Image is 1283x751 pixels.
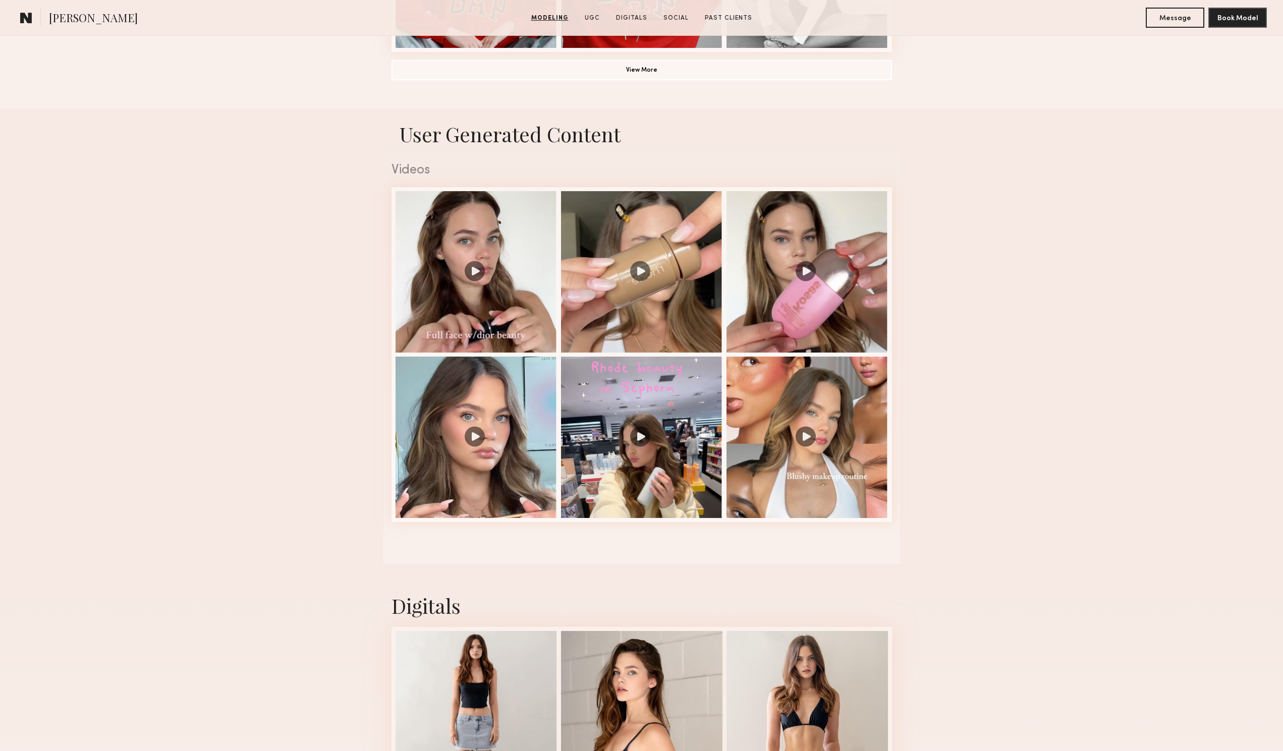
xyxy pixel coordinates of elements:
[392,592,892,619] div: Digitals
[392,164,892,177] div: Videos
[659,14,693,23] a: Social
[392,60,892,80] button: View More
[581,14,604,23] a: UGC
[612,14,651,23] a: Digitals
[1208,13,1267,22] a: Book Model
[527,14,573,23] a: Modeling
[49,10,138,28] span: [PERSON_NAME]
[1208,8,1267,28] button: Book Model
[383,121,900,147] h1: User Generated Content
[701,14,756,23] a: Past Clients
[1146,8,1204,28] button: Message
